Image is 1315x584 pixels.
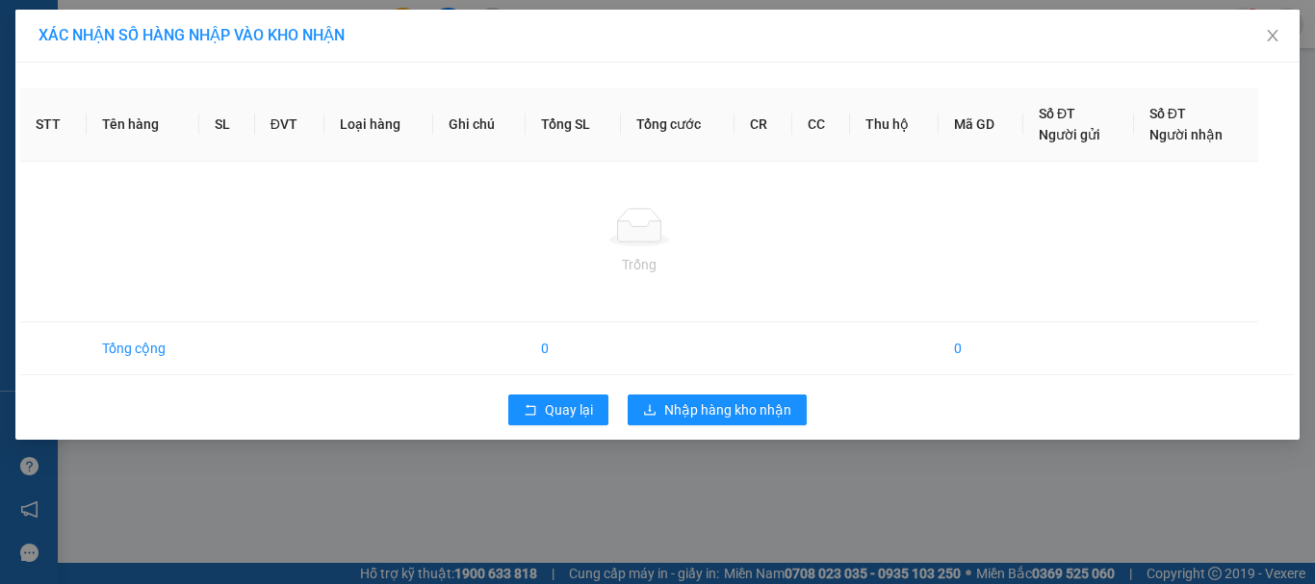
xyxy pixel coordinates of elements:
th: STT [20,88,87,162]
span: close [1265,28,1280,43]
span: Người gửi [1039,127,1100,142]
th: CR [735,88,792,162]
th: ĐVT [255,88,324,162]
span: XÁC NHẬN SỐ HÀNG NHẬP VÀO KHO NHẬN [39,26,345,44]
th: Tên hàng [87,88,199,162]
td: 0 [526,322,621,375]
span: Người nhận [1149,127,1223,142]
th: CC [792,88,850,162]
th: Ghi chú [433,88,526,162]
span: Quay lại [545,399,593,420]
button: rollbackQuay lại [508,394,608,425]
th: Tổng SL [526,88,621,162]
th: Thu hộ [850,88,939,162]
th: Mã GD [939,88,1023,162]
td: 0 [939,322,1023,375]
span: Số ĐT [1039,106,1075,121]
div: Trống [36,254,1243,275]
span: download [643,403,657,419]
button: Close [1246,10,1300,63]
th: Loại hàng [324,88,434,162]
span: Nhập hàng kho nhận [664,399,791,420]
td: Tổng cộng [87,322,199,375]
button: downloadNhập hàng kho nhận [628,394,807,425]
span: Số ĐT [1149,106,1186,121]
th: SL [199,88,254,162]
th: Tổng cước [621,88,735,162]
span: rollback [524,403,537,419]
